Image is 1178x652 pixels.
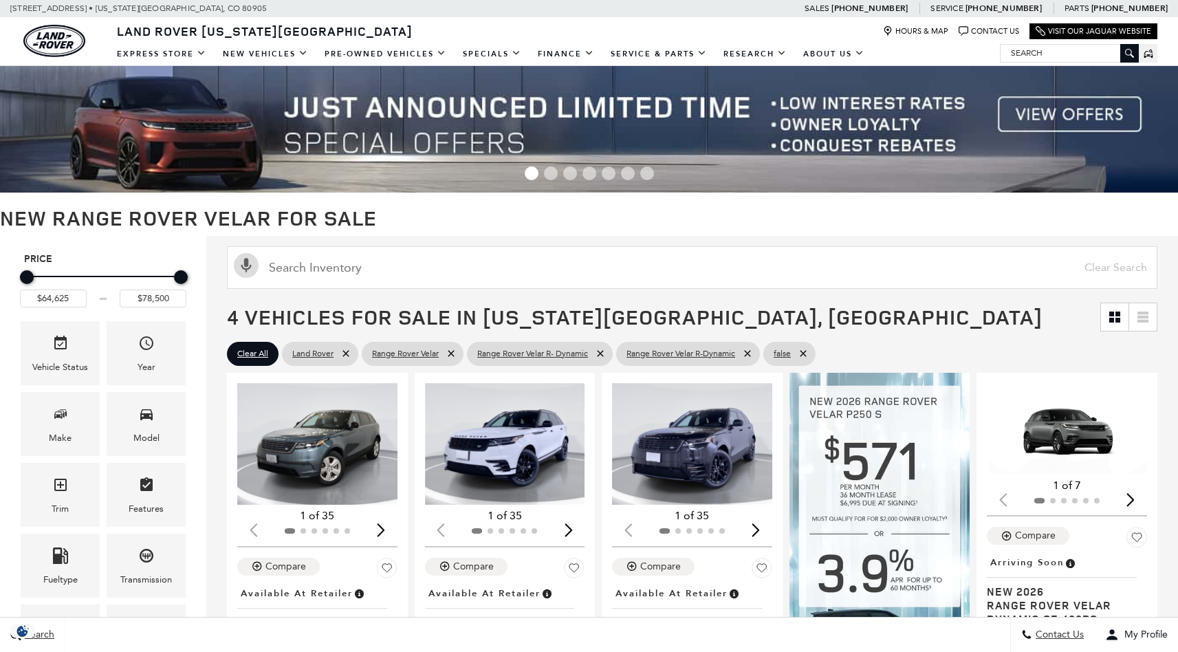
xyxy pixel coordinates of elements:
span: Go to slide 4 [582,166,596,180]
a: Arriving SoonNew 2026Range Rover Velar Dynamic SE 400PS [987,553,1147,626]
input: Maximum [120,290,186,307]
div: Next slide [747,515,765,545]
span: Go to slide 7 [640,166,654,180]
a: Finance [530,42,602,66]
div: 1 of 7 [987,478,1147,493]
span: Vehicle is in stock and ready for immediate delivery. Due to demand, availability is subject to c... [353,586,365,601]
a: Hours & Map [883,26,948,36]
div: Fueltype [43,572,78,587]
div: 1 / 2 [612,383,774,505]
a: [PHONE_NUMBER] [831,3,908,14]
span: Go to slide 5 [602,166,615,180]
span: Fueltype [52,544,69,572]
button: Open user profile menu [1095,618,1178,652]
div: Next slide [1122,484,1140,514]
div: Transmission [120,572,172,587]
div: Make [49,431,72,446]
a: Land Rover [US_STATE][GEOGRAPHIC_DATA] [109,23,421,39]
span: Available at Retailer [615,586,728,601]
span: Range Rover Velar R-Dynamic [626,345,735,362]
span: Make [52,402,69,431]
a: New Vehicles [215,42,316,66]
div: Vehicle Status [32,360,88,375]
span: false [774,345,791,362]
span: Clear All [237,345,268,362]
span: 4 Vehicles for Sale in [US_STATE][GEOGRAPHIC_DATA], [GEOGRAPHIC_DATA] [227,303,1043,331]
a: Specials [455,42,530,66]
nav: Main Navigation [109,42,873,66]
a: [PHONE_NUMBER] [966,3,1042,14]
div: Next slide [372,515,391,545]
div: Compare [640,561,681,573]
span: Range Rover Velar [372,345,439,362]
div: TransmissionTransmission [107,534,186,598]
span: Year [138,332,155,360]
div: Features [129,501,164,517]
button: Compare Vehicle [425,558,508,576]
img: 2025 Land Rover Range Rover Velar Dynamic SE 1 [612,383,774,505]
span: Arriving Soon [990,555,1064,570]
a: Research [715,42,795,66]
div: 1 / 2 [425,383,587,505]
a: [PHONE_NUMBER] [1091,3,1168,14]
span: Service [930,3,963,13]
button: Compare Vehicle [987,527,1069,545]
span: New 2025 [612,616,762,629]
input: Search [1001,45,1138,61]
section: Click to Open Cookie Consent Modal [7,624,39,638]
span: Parts [1065,3,1089,13]
a: [STREET_ADDRESS] • [US_STATE][GEOGRAPHIC_DATA], CO 80905 [10,3,267,13]
button: Compare Vehicle [612,558,695,576]
div: Minimum Price [20,270,34,284]
img: Land Rover [23,25,85,57]
h5: Price [24,253,182,265]
img: 2026 Land Rover Range Rover Velar S 1 [237,383,400,505]
span: Go to slide 3 [563,166,577,180]
button: Save Vehicle [1126,527,1147,553]
span: Go to slide 6 [621,166,635,180]
div: FeaturesFeatures [107,463,186,527]
div: YearYear [107,321,186,385]
a: About Us [795,42,873,66]
div: Model [133,431,160,446]
div: Trim [52,501,69,517]
div: 1 / 2 [987,383,1149,475]
span: Available at Retailer [428,586,541,601]
a: land-rover [23,25,85,57]
span: Land Rover [292,345,334,362]
span: Vehicle is preparing for delivery to the retailer. MSRP will be finalized when the vehicle arrive... [1064,555,1076,570]
div: 1 of 35 [612,508,772,523]
span: Model [138,402,155,431]
div: FueltypeFueltype [21,534,100,598]
a: Contact Us [959,26,1019,36]
img: Opt-Out Icon [7,624,39,638]
input: Minimum [20,290,87,307]
span: Vehicle [52,332,69,360]
span: Land Rover [US_STATE][GEOGRAPHIC_DATA] [117,23,413,39]
div: VehicleVehicle Status [21,321,100,385]
div: Price [20,265,186,307]
span: New 2026 [237,616,387,629]
button: Save Vehicle [377,558,397,584]
span: Contact Us [1032,629,1084,641]
button: Compare Vehicle [237,558,320,576]
img: 2025 Land Rover Range Rover Velar Dynamic SE 1 [425,383,587,505]
div: TrimTrim [21,463,100,527]
span: Engine [138,615,155,643]
span: Range Rover Velar Dynamic SE 400PS [987,598,1137,626]
img: 2026 LAND ROVER Range Rover Velar Dynamic SE 400PS 1 [987,383,1149,475]
a: Service & Parts [602,42,715,66]
a: Visit Our Jaguar Website [1036,26,1151,36]
span: Vehicle is in stock and ready for immediate delivery. Due to demand, availability is subject to c... [728,586,740,601]
div: MakeMake [21,392,100,456]
span: My Profile [1119,629,1168,641]
div: Maximum Price [174,270,188,284]
a: EXPRESS STORE [109,42,215,66]
span: Available at Retailer [241,586,353,601]
span: Go to slide 2 [544,166,558,180]
a: Pre-Owned Vehicles [316,42,455,66]
div: 1 of 35 [237,508,397,523]
span: Vehicle is in stock and ready for immediate delivery. Due to demand, availability is subject to c... [541,586,553,601]
div: Year [138,360,155,375]
div: Compare [265,561,306,573]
